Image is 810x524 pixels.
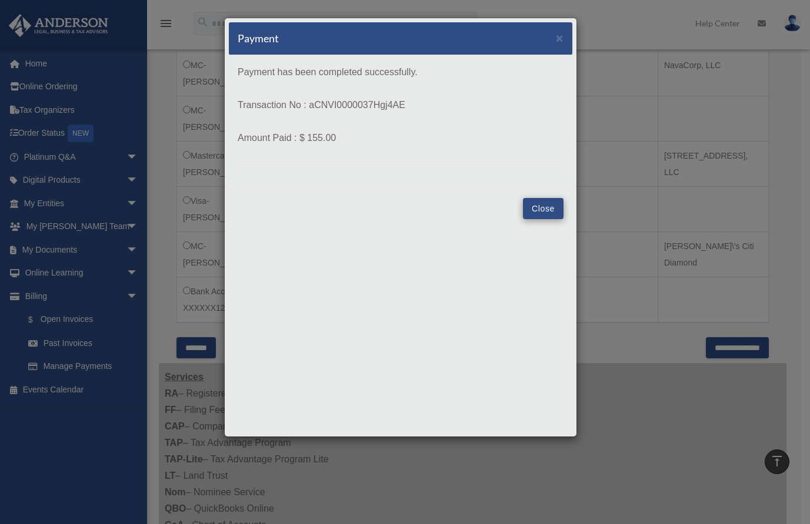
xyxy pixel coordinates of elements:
p: Transaction No : aCNVI0000037Hgj4AE [238,97,564,113]
button: Close [523,198,564,219]
p: Amount Paid : $ 155.00 [238,130,564,146]
button: Close [556,32,564,44]
span: × [556,31,564,45]
h5: Payment [238,31,279,46]
p: Payment has been completed successfully. [238,64,564,80]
